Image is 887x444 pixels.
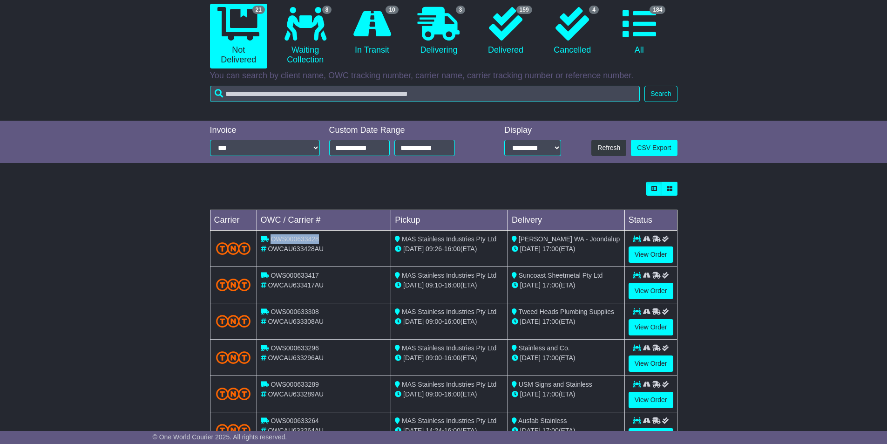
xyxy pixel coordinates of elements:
span: MAS Stainless Industries Pty Ltd [402,381,496,388]
span: MAS Stainless Industries Pty Ltd [402,344,496,352]
a: 8 Waiting Collection [277,4,334,68]
td: Status [624,210,677,231]
span: 16:00 [444,281,460,289]
img: TNT_Domestic.png [216,279,251,291]
span: [PERSON_NAME] WA - Joondalup [519,235,620,243]
span: 09:00 [426,390,442,398]
span: [DATE] [520,354,541,362]
span: 17:00 [542,427,559,434]
span: [DATE] [403,245,424,253]
p: You can search by client name, OWC tracking number, carrier name, carrier tracking number or refe... [210,71,677,81]
a: 3 Delivering [410,4,467,59]
a: View Order [629,283,673,299]
span: 17:00 [542,245,559,253]
span: Ausfab Stainless [518,417,567,424]
div: - (ETA) [395,389,504,399]
span: Suncoast Sheetmetal Pty Ltd [519,272,603,279]
span: OWCAU633308AU [268,318,324,325]
div: - (ETA) [395,353,504,363]
span: Stainless and Co. [519,344,570,352]
div: - (ETA) [395,426,504,436]
span: [DATE] [403,390,424,398]
span: 16:00 [444,390,460,398]
a: 21 Not Delivered [210,4,267,68]
span: MAS Stainless Industries Pty Ltd [402,417,496,424]
a: View Order [629,355,673,372]
span: 4 [589,6,599,14]
span: 159 [516,6,532,14]
img: TNT_Domestic.png [216,315,251,328]
a: 10 In Transit [343,4,400,59]
div: Custom Date Range [329,125,479,136]
span: [DATE] [520,281,541,289]
a: View Order [629,246,673,263]
span: [DATE] [520,318,541,325]
span: 17:00 [542,318,559,325]
span: 10 [386,6,398,14]
span: OWCAU633417AU [268,281,324,289]
span: [DATE] [520,427,541,434]
div: (ETA) [512,244,621,254]
td: Carrier [210,210,257,231]
span: OWS000633308 [271,308,319,315]
span: [DATE] [403,354,424,362]
span: [DATE] [403,427,424,434]
img: TNT_Domestic.png [216,242,251,255]
span: OWCAU633289AU [268,390,324,398]
span: OWS000633428 [271,235,319,243]
a: View Order [629,319,673,335]
span: 17:00 [542,390,559,398]
a: CSV Export [631,140,677,156]
span: 09:00 [426,354,442,362]
span: 09:26 [426,245,442,253]
span: 17:00 [542,281,559,289]
span: MAS Stainless Industries Pty Ltd [402,272,496,279]
span: 3 [456,6,466,14]
a: View Order [629,392,673,408]
img: TNT_Domestic.png [216,388,251,400]
button: Search [644,86,677,102]
div: (ETA) [512,353,621,363]
span: OWCAU633296AU [268,354,324,362]
span: 184 [650,6,665,14]
span: Tweed Heads Plumbing Supplies [519,308,614,315]
span: [DATE] [520,245,541,253]
div: (ETA) [512,317,621,327]
span: OWCAU633264AU [268,427,324,434]
span: 17:00 [542,354,559,362]
span: 16:00 [444,354,460,362]
span: 16:00 [444,318,460,325]
span: 14:24 [426,427,442,434]
div: - (ETA) [395,317,504,327]
div: Display [504,125,561,136]
div: - (ETA) [395,280,504,290]
span: OWCAU633428AU [268,245,324,253]
img: TNT_Domestic.png [216,424,251,437]
td: Delivery [508,210,624,231]
span: [DATE] [403,318,424,325]
a: 4 Cancelled [544,4,601,59]
div: (ETA) [512,280,621,290]
span: 09:00 [426,318,442,325]
td: Pickup [391,210,508,231]
span: 16:00 [444,245,460,253]
button: Refresh [591,140,626,156]
div: Invoice [210,125,320,136]
span: MAS Stainless Industries Pty Ltd [402,308,496,315]
span: OWS000633289 [271,381,319,388]
img: TNT_Domestic.png [216,351,251,364]
div: - (ETA) [395,244,504,254]
td: OWC / Carrier # [257,210,391,231]
span: [DATE] [403,281,424,289]
div: (ETA) [512,426,621,436]
div: (ETA) [512,389,621,399]
a: 159 Delivered [477,4,534,59]
span: [DATE] [520,390,541,398]
a: 184 All [610,4,668,59]
span: OWS000633296 [271,344,319,352]
span: OWS000633264 [271,417,319,424]
span: OWS000633417 [271,272,319,279]
span: USM Signs and Stainless [519,381,592,388]
span: MAS Stainless Industries Pty Ltd [402,235,496,243]
span: 09:10 [426,281,442,289]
